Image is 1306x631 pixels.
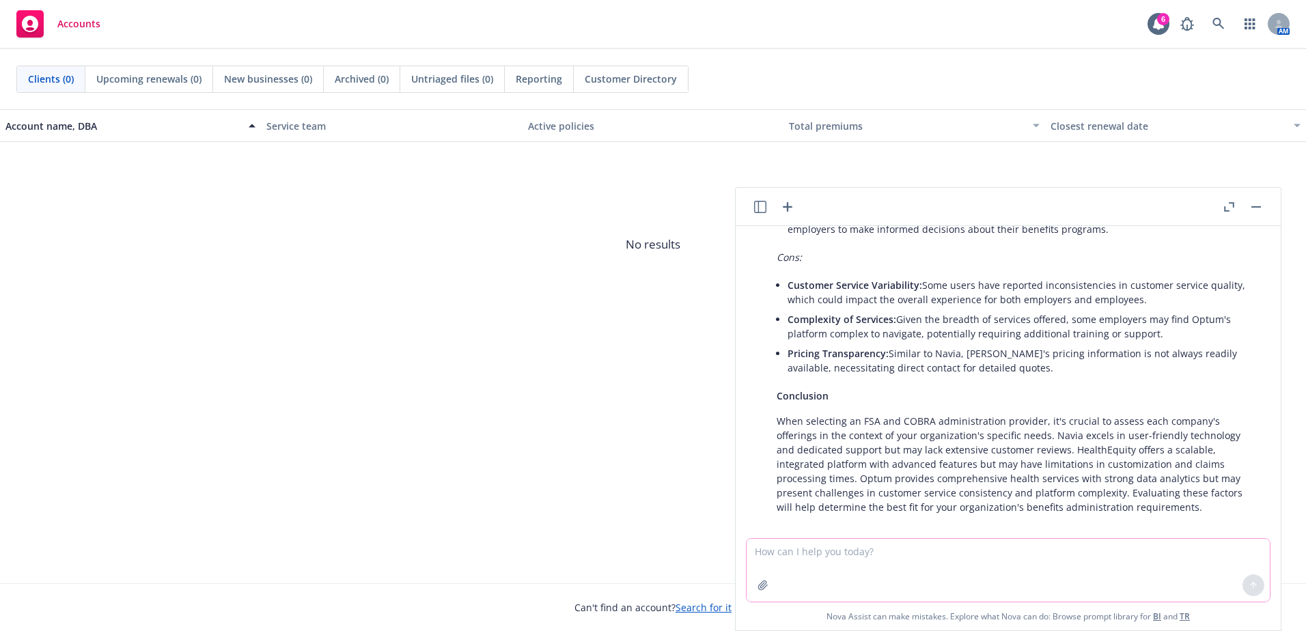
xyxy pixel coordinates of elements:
button: Total premiums [783,109,1044,142]
div: Service team [266,119,516,133]
span: Complexity of Services: [788,313,896,326]
span: Pricing Transparency: [788,347,889,360]
span: Customer Service Variability: [788,279,922,292]
span: Conclusion [777,389,829,402]
button: Closest renewal date [1045,109,1306,142]
button: Service team [261,109,522,142]
a: Accounts [11,5,106,43]
div: 6 [1157,13,1169,25]
span: Nova Assist can make mistakes. Explore what Nova can do: Browse prompt library for and [826,602,1190,630]
span: Untriaged files (0) [411,72,493,86]
p: Some users have reported inconsistencies in customer service quality, which could impact the over... [788,278,1251,307]
a: BI [1153,611,1161,622]
p: When selecting an FSA and COBRA administration provider, it's crucial to assess each company's of... [777,414,1251,514]
span: New businesses (0) [224,72,312,86]
em: Cons: [777,251,802,264]
div: Active policies [528,119,778,133]
span: Can't find an account? [574,600,732,615]
a: Search [1205,10,1232,38]
div: Account name, DBA [5,119,240,133]
div: Closest renewal date [1051,119,1286,133]
span: Reporting [516,72,562,86]
span: Archived (0) [335,72,389,86]
p: Similar to Navia, [PERSON_NAME]'s pricing information is not always readily available, necessitat... [788,346,1251,375]
a: Switch app [1236,10,1264,38]
a: Report a Bug [1173,10,1201,38]
a: TR [1180,611,1190,622]
div: Total premiums [789,119,1024,133]
a: Search for it [676,601,732,614]
span: Accounts [57,18,100,29]
span: Customer Directory [585,72,677,86]
button: Active policies [523,109,783,142]
span: Clients (0) [28,72,74,86]
p: Given the breadth of services offered, some employers may find Optum's platform complex to naviga... [788,312,1251,341]
span: Upcoming renewals (0) [96,72,202,86]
